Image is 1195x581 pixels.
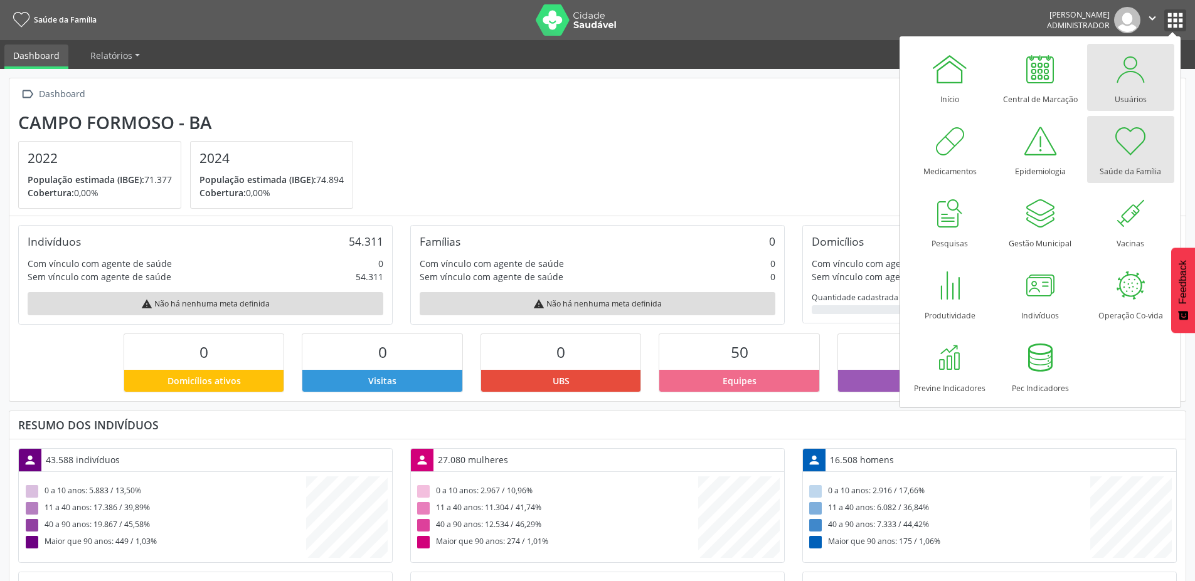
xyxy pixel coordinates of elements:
[199,150,344,166] h4: 2024
[807,483,1090,500] div: 0 a 10 anos: 2.916 / 17,66%
[28,234,81,248] div: Indivíduos
[415,500,698,517] div: 11 a 40 anos: 11.304 / 41,74%
[1087,44,1174,111] a: Usuários
[199,342,208,362] span: 0
[420,234,460,248] div: Famílias
[770,257,775,270] div: 0
[28,150,172,166] h4: 2022
[906,116,994,183] a: Medicamentos
[9,9,97,30] a: Saúde da Família
[199,173,344,186] p: 74.894
[1145,11,1159,25] i: 
[533,298,544,310] i: warning
[28,174,144,186] span: População estimada (IBGE):
[356,270,383,283] div: 54.311
[199,186,344,199] p: 0,00%
[807,453,821,467] i: person
[23,500,306,517] div: 11 a 40 anos: 17.386 / 39,89%
[1047,20,1110,31] span: Administrador
[826,449,898,471] div: 16.508 homens
[4,44,68,69] a: Dashboard
[378,342,387,362] span: 0
[1177,260,1189,304] span: Feedback
[906,188,994,255] a: Pesquisas
[23,483,306,500] div: 0 a 10 anos: 5.883 / 13,50%
[415,517,698,534] div: 40 a 90 anos: 12.534 / 46,29%
[90,50,132,61] span: Relatórios
[997,188,1084,255] a: Gestão Municipal
[770,270,775,283] div: 0
[28,292,383,315] div: Não há nenhuma meta definida
[906,260,994,327] a: Produtividade
[23,534,306,551] div: Maior que 90 anos: 449 / 1,03%
[769,234,775,248] div: 0
[731,342,748,362] span: 50
[433,449,513,471] div: 27.080 mulheres
[82,44,149,66] a: Relatórios
[420,270,563,283] div: Sem vínculo com agente de saúde
[997,116,1084,183] a: Epidemiologia
[415,453,429,467] i: person
[18,418,1177,432] div: Resumo dos indivíduos
[906,333,994,400] a: Previne Indicadores
[199,174,316,186] span: População estimada (IBGE):
[1087,116,1174,183] a: Saúde da Família
[997,44,1084,111] a: Central de Marcação
[368,374,396,387] span: Visitas
[18,112,362,133] div: Campo Formoso - BA
[1140,7,1164,33] button: 
[415,534,698,551] div: Maior que 90 anos: 274 / 1,01%
[807,500,1090,517] div: 11 a 40 anos: 6.082 / 36,84%
[553,374,570,387] span: UBS
[812,257,956,270] div: Com vínculo com agente de saúde
[199,187,246,199] span: Cobertura:
[906,44,994,111] a: Início
[1047,9,1110,20] div: [PERSON_NAME]
[997,260,1084,327] a: Indivíduos
[34,14,97,25] span: Saúde da Família
[415,483,698,500] div: 0 a 10 anos: 2.967 / 10,96%
[18,85,36,103] i: 
[18,85,87,103] a:  Dashboard
[23,517,306,534] div: 40 a 90 anos: 19.867 / 45,58%
[807,517,1090,534] div: 40 a 90 anos: 7.333 / 44,42%
[28,257,172,270] div: Com vínculo com agente de saúde
[1087,188,1174,255] a: Vacinas
[812,234,864,248] div: Domicílios
[28,270,171,283] div: Sem vínculo com agente de saúde
[1114,7,1140,33] img: img
[420,257,564,270] div: Com vínculo com agente de saúde
[812,270,955,283] div: Sem vínculo com agente de saúde
[167,374,241,387] span: Domicílios ativos
[1164,9,1186,31] button: apps
[41,449,124,471] div: 43.588 indivíduos
[141,298,152,310] i: warning
[378,257,383,270] div: 0
[28,187,74,199] span: Cobertura:
[997,333,1084,400] a: Pec Indicadores
[349,234,383,248] div: 54.311
[420,292,775,315] div: Não há nenhuma meta definida
[723,374,757,387] span: Equipes
[28,186,172,199] p: 0,00%
[23,453,37,467] i: person
[28,173,172,186] p: 71.377
[812,292,1167,303] div: Quantidade cadastrada / estimada
[556,342,565,362] span: 0
[36,85,87,103] div: Dashboard
[807,534,1090,551] div: Maior que 90 anos: 175 / 1,06%
[1087,260,1174,327] a: Operação Co-vida
[1171,248,1195,333] button: Feedback - Mostrar pesquisa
